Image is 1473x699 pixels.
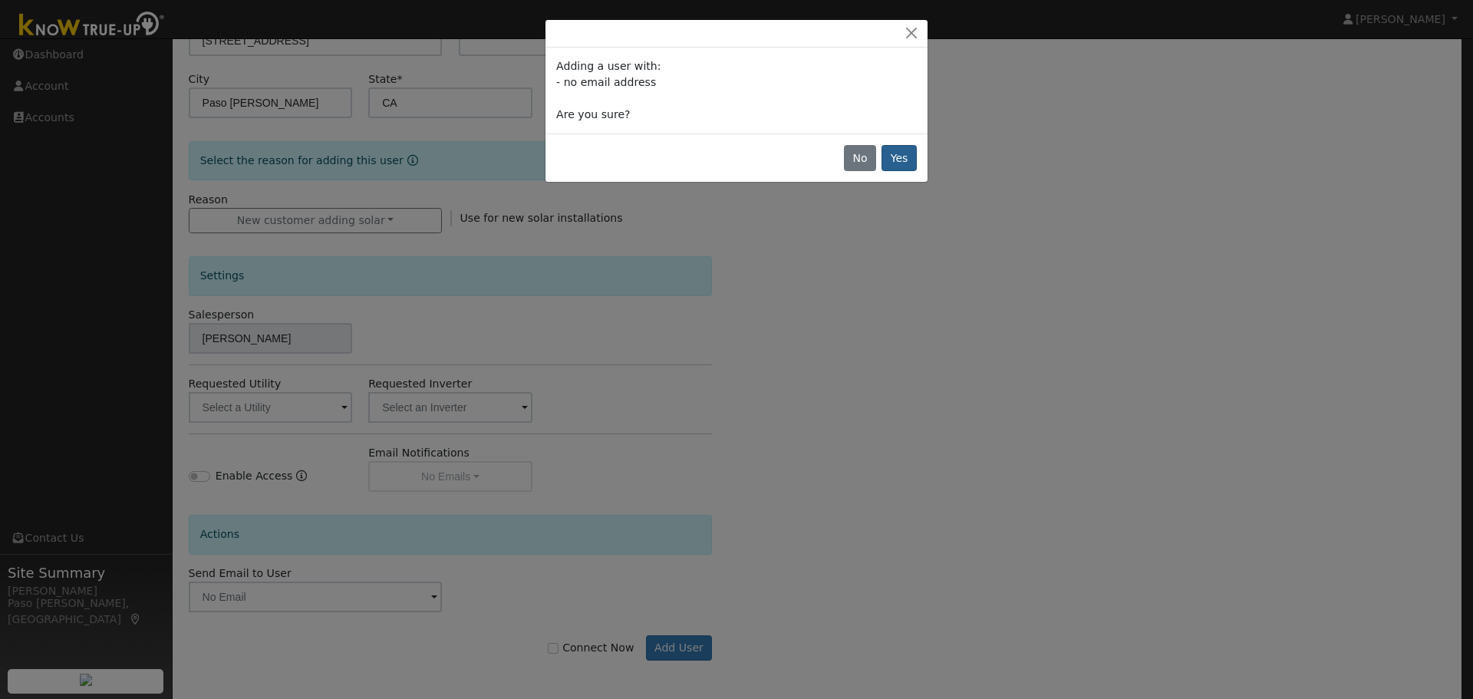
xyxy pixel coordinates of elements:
[881,145,917,171] button: Yes
[556,60,661,72] span: Adding a user with:
[556,108,630,120] span: Are you sure?
[844,145,876,171] button: No
[901,25,922,41] button: Close
[556,76,656,88] span: - no email address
